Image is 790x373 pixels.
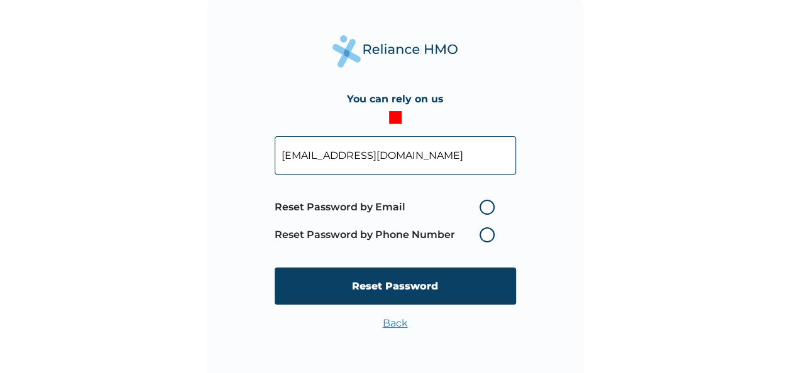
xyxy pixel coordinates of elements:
[275,200,501,215] label: Reset Password by Email
[383,317,408,329] a: Back
[275,136,516,175] input: Your Enrollee ID or Email Address
[275,193,501,249] span: Password reset method
[275,227,501,242] label: Reset Password by Phone Number
[347,93,444,105] h4: You can rely on us
[275,268,516,305] input: Reset Password
[332,35,458,67] img: Reliance Health's Logo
